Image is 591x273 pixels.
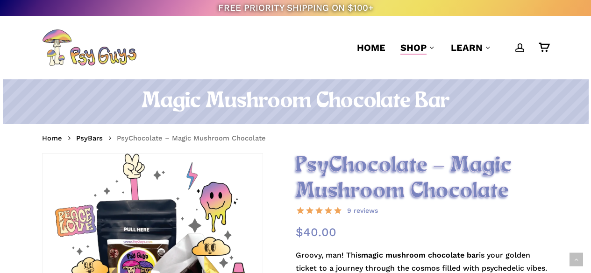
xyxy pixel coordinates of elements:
[296,153,549,204] h2: PsyChocolate – Magic Mushroom Chocolate
[42,133,62,143] a: Home
[42,29,136,66] img: PsyGuys
[42,89,549,115] h1: Magic Mushroom Chocolate Bar
[400,41,436,54] a: Shop
[117,134,266,142] span: PsyChocolate – Magic Mushroom Chocolate
[400,42,427,53] span: Shop
[539,42,549,53] a: Cart
[296,225,336,239] bdi: 40.00
[570,253,583,266] a: Back to top
[76,133,103,143] a: PsyBars
[451,42,483,53] span: Learn
[451,41,492,54] a: Learn
[349,16,549,79] nav: Main Menu
[296,225,303,239] span: $
[357,41,385,54] a: Home
[361,251,479,259] strong: magic mushroom chocolate bar
[357,42,385,53] span: Home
